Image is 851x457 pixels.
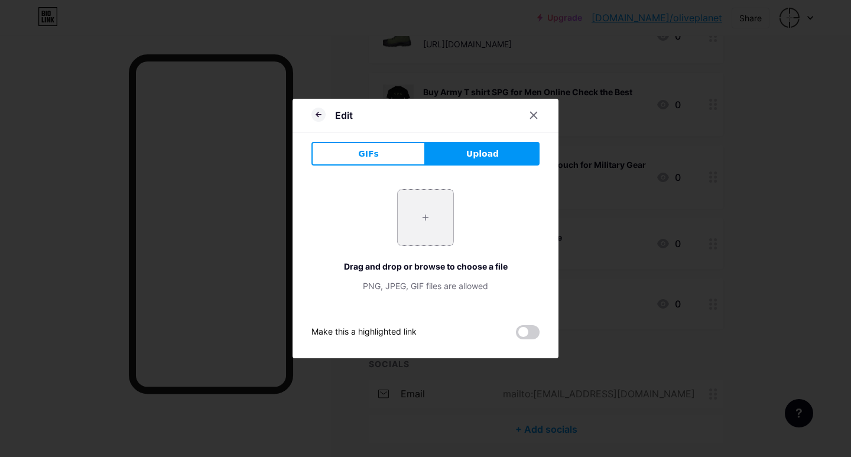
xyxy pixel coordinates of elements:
div: Make this a highlighted link [311,325,417,339]
div: Edit [335,108,353,122]
span: GIFs [358,148,379,160]
div: Drag and drop or browse to choose a file [311,260,540,273]
div: PNG, JPEG, GIF files are allowed [311,280,540,292]
span: Upload [466,148,499,160]
button: Upload [425,142,540,166]
button: GIFs [311,142,425,166]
